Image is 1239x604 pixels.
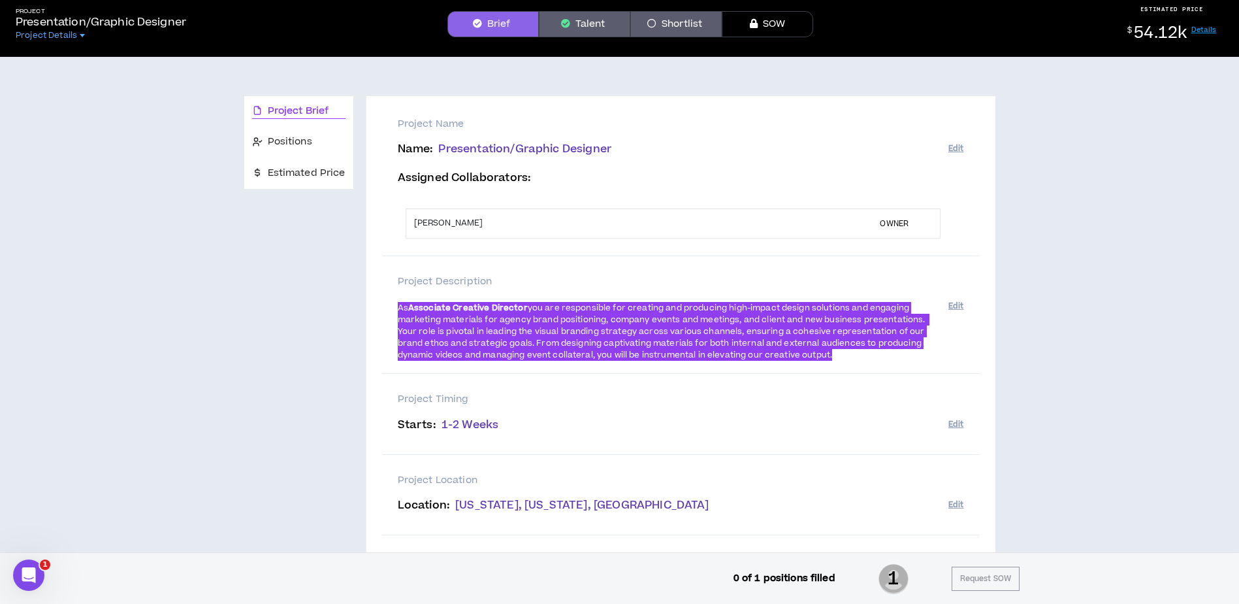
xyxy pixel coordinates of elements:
span: Estimated Price [268,166,346,180]
h5: Project [16,8,186,15]
span: 54.12k [1134,22,1187,44]
p: 0 of 1 positions filled [733,571,835,586]
button: Edit [948,138,963,159]
p: Assigned Collaborators : [398,172,948,184]
td: [PERSON_NAME] [406,209,864,238]
iframe: Intercom live chat [13,560,44,591]
p: Starts : [398,419,948,431]
button: Talent [539,11,630,37]
span: Presentation/Graphic Designer [438,141,611,157]
a: Details [1191,25,1217,35]
p: Project Location [398,473,964,488]
p: ESTIMATED PRICE [1140,5,1204,13]
span: Project Brief [268,104,329,118]
p: Name : [398,143,948,156]
span: 1 [878,563,909,596]
button: Brief [447,11,539,37]
button: Edit [948,494,963,516]
button: Edit [948,414,963,435]
span: you are responsible for creating and producing high-impact design solutions and engaging marketin... [398,302,927,361]
span: Project Details [16,30,77,41]
p: Presentation/Graphic Designer [16,14,186,30]
p: Project Name [398,117,964,131]
button: Shortlist [630,11,722,37]
span: Positions [268,135,312,149]
button: Request SOW [952,567,1020,591]
span: 1 [40,560,50,570]
button: Edit [948,295,963,317]
p: Location : [398,499,948,512]
span: As [398,302,408,314]
strong: Associate Creative Director [408,302,528,314]
span: 1-2 Weeks [442,417,498,433]
p: Project Timing [398,392,964,407]
button: SOW [722,11,813,37]
span: [US_STATE], [US_STATE], [GEOGRAPHIC_DATA] [455,497,709,513]
sup: $ [1127,25,1132,36]
p: Project Description [398,275,964,289]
